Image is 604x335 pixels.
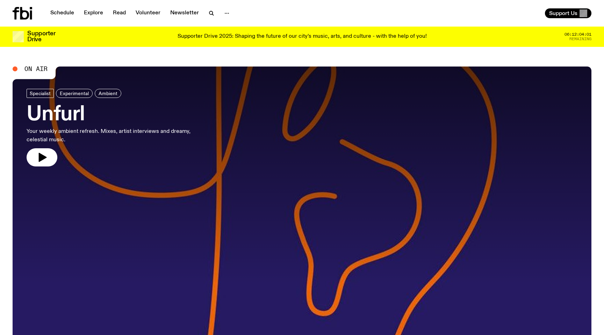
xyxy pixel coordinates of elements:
[545,8,591,18] button: Support Us
[46,8,78,18] a: Schedule
[99,91,117,96] span: Ambient
[24,66,48,72] span: On Air
[27,105,206,124] h3: Unfurl
[56,89,93,98] a: Experimental
[95,89,121,98] a: Ambient
[27,89,206,166] a: UnfurlYour weekly ambient refresh. Mixes, artist interviews and dreamy, celestial music.
[27,89,54,98] a: Specialist
[60,91,89,96] span: Experimental
[80,8,107,18] a: Explore
[166,8,203,18] a: Newsletter
[131,8,165,18] a: Volunteer
[27,31,55,43] h3: Supporter Drive
[549,10,577,16] span: Support Us
[565,33,591,36] span: 06:12:04:01
[30,91,51,96] span: Specialist
[178,34,427,40] p: Supporter Drive 2025: Shaping the future of our city’s music, arts, and culture - with the help o...
[109,8,130,18] a: Read
[27,127,206,144] p: Your weekly ambient refresh. Mixes, artist interviews and dreamy, celestial music.
[569,37,591,41] span: Remaining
